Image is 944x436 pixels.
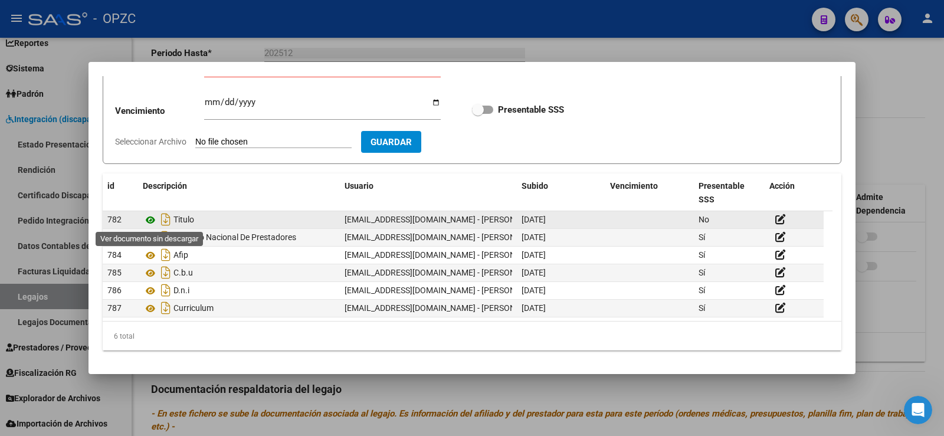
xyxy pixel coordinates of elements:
[158,228,173,247] i: Descargar documento
[107,286,122,295] span: 786
[522,303,546,313] span: [DATE]
[115,104,204,118] p: Vencimiento
[138,173,340,212] datatable-header-cell: Descripción
[498,104,564,115] strong: Presentable SSS
[522,232,546,242] span: [DATE]
[517,173,605,212] datatable-header-cell: Subido
[605,173,694,212] datatable-header-cell: Vencimiento
[107,303,122,313] span: 787
[522,250,546,260] span: [DATE]
[173,286,189,296] span: D.n.i
[699,303,705,313] span: Sí
[107,268,122,277] span: 785
[699,181,745,204] span: Presentable SSS
[345,215,545,224] span: [EMAIL_ADDRESS][DOMAIN_NAME] - [PERSON_NAME]
[522,286,546,295] span: [DATE]
[173,215,194,225] span: Titulo
[904,396,932,424] iframe: Intercom live chat
[107,250,122,260] span: 784
[173,304,214,313] span: Curriculum
[371,137,412,147] span: Guardar
[158,245,173,264] i: Descargar documento
[694,173,765,212] datatable-header-cell: Presentable SSS
[345,232,545,242] span: [EMAIL_ADDRESS][DOMAIN_NAME] - [PERSON_NAME]
[361,131,421,153] button: Guardar
[173,233,296,242] span: Registro Nacional De Prestadores
[699,215,709,224] span: No
[345,250,545,260] span: [EMAIL_ADDRESS][DOMAIN_NAME] - [PERSON_NAME]
[345,303,545,313] span: [EMAIL_ADDRESS][DOMAIN_NAME] - [PERSON_NAME]
[345,268,545,277] span: [EMAIL_ADDRESS][DOMAIN_NAME] - [PERSON_NAME]
[699,250,705,260] span: Sí
[765,173,824,212] datatable-header-cell: Acción
[158,299,173,317] i: Descargar documento
[107,181,114,191] span: id
[173,268,193,278] span: C.b.u
[699,268,705,277] span: Sí
[522,215,546,224] span: [DATE]
[103,173,138,212] datatable-header-cell: id
[158,263,173,282] i: Descargar documento
[107,232,122,242] span: 783
[699,286,705,295] span: Sí
[769,181,795,191] span: Acción
[610,181,658,191] span: Vencimiento
[143,181,187,191] span: Descripción
[107,215,122,224] span: 782
[103,322,841,351] div: 6 total
[340,173,517,212] datatable-header-cell: Usuario
[522,268,546,277] span: [DATE]
[115,137,186,146] span: Seleccionar Archivo
[158,281,173,300] i: Descargar documento
[699,232,705,242] span: Sí
[158,210,173,229] i: Descargar documento
[345,286,545,295] span: [EMAIL_ADDRESS][DOMAIN_NAME] - [PERSON_NAME]
[522,181,548,191] span: Subido
[173,251,188,260] span: Afip
[345,181,373,191] span: Usuario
